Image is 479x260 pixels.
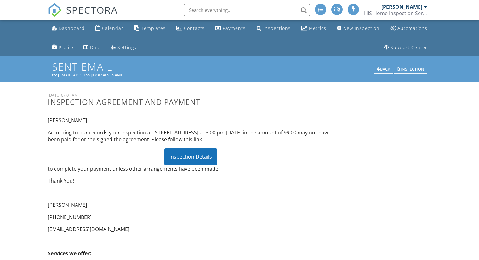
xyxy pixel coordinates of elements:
div: Calendar [102,25,123,31]
div: Inspections [263,25,291,31]
a: Inspection [394,66,427,71]
div: Inspection [394,65,427,74]
a: Contacts [174,23,207,34]
p: [PERSON_NAME] [48,201,334,208]
div: Payments [223,25,246,31]
div: [DATE] 07:01 AM [48,93,334,98]
div: Support Center [391,44,427,50]
img: The Best Home Inspection Software - Spectora [48,3,62,17]
a: Inspection Details [164,153,217,160]
input: Search everything... [184,4,310,16]
div: Automations [397,25,427,31]
a: Inspections [254,23,293,34]
div: Metrics [309,25,326,31]
a: SPECTORA [48,8,118,22]
div: Profile [59,44,73,50]
div: Back [374,65,393,74]
p: [EMAIL_ADDRESS][DOMAIN_NAME] [48,226,334,233]
div: Dashboard [59,25,85,31]
a: Back [374,66,394,71]
h3: Inspection Agreement and Payment [48,98,334,106]
strong: Services we offer: [48,250,91,257]
a: Data [81,42,104,54]
div: New Inspection [343,25,379,31]
p: Thank You! [48,177,334,184]
div: Contacts [184,25,205,31]
h1: Sent Email [52,61,427,72]
a: Support Center [382,42,430,54]
p: [PERSON_NAME] [48,117,334,124]
a: Payments [213,23,248,34]
a: New Inspection [334,23,382,34]
a: Templates [132,23,168,34]
div: Settings [117,44,136,50]
p: According to our records your inspection at [STREET_ADDRESS] at 3:00 pm [DATE] in the amount of 9... [48,129,334,143]
div: Data [90,44,101,50]
a: Settings [109,42,139,54]
a: Dashboard [49,23,87,34]
a: Calendar [93,23,126,34]
div: [PERSON_NAME] [381,4,422,10]
div: Inspection Details [164,148,217,165]
a: Automations (Advanced) [388,23,430,34]
div: HIS Home Inspection Services [364,10,427,16]
p: [PHONE_NUMBER] [48,214,334,221]
div: Templates [141,25,166,31]
span: SPECTORA [66,3,118,16]
a: Company Profile [49,42,76,54]
a: Metrics [299,23,329,34]
div: to: [EMAIL_ADDRESS][DOMAIN_NAME] [52,72,427,77]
